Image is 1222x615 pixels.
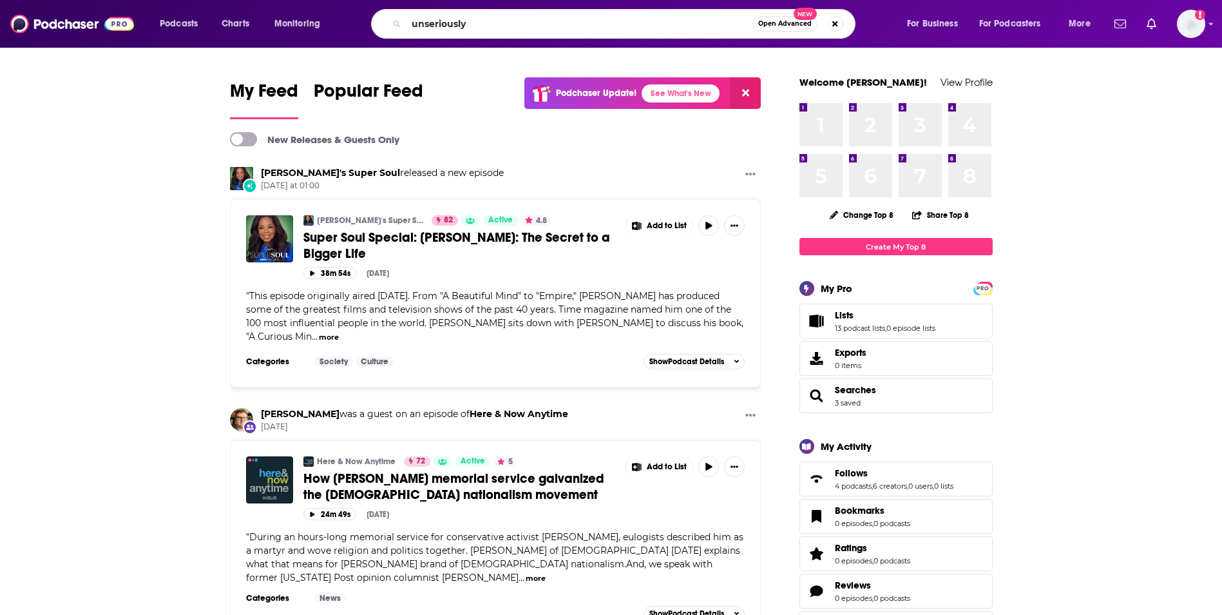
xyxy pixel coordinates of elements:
button: open menu [265,14,337,34]
a: 4 podcasts [835,482,872,491]
h3: released a new episode [261,167,504,179]
a: Society [314,356,353,367]
a: 3 saved [835,398,861,407]
a: News [314,593,346,603]
span: Active [461,455,485,468]
a: PRO [975,283,991,293]
div: Search podcasts, credits, & more... [383,9,868,39]
span: Ratings [835,542,867,554]
a: Welcome [PERSON_NAME]! [799,76,927,88]
span: During an hours-long memorial service for conservative activist [PERSON_NAME], eulogists describe... [246,531,743,583]
span: Follows [835,467,868,479]
a: Ratings [835,542,910,554]
button: Show More Button [740,167,761,183]
div: New Appearance [243,420,257,434]
span: 0 items [835,361,866,370]
span: [DATE] at 01:00 [261,181,504,191]
button: more [526,573,546,584]
a: Charts [213,14,257,34]
a: View Profile [940,76,993,88]
span: Bookmarks [799,499,993,534]
img: Super Soul Special: Brian Grazer: The Secret to a Bigger Life [246,215,293,262]
a: 0 episodes [835,556,872,565]
a: 82 [432,215,458,226]
a: 0 podcasts [874,594,910,603]
a: [PERSON_NAME]'s Super Soul [317,215,423,226]
div: [DATE] [367,510,389,519]
a: Searches [835,384,876,396]
span: PRO [975,284,991,293]
img: Podchaser - Follow, Share and Rate Podcasts [10,12,134,36]
a: 13 podcast lists [835,324,885,333]
a: Reviews [835,580,910,591]
span: Searches [799,378,993,413]
a: Here & Now Anytime [303,456,314,467]
span: Bookmarks [835,505,884,516]
span: Exports [835,347,866,358]
button: more [319,332,339,343]
span: [DATE] [261,422,568,433]
span: , [872,519,874,528]
span: My Feed [230,80,298,110]
button: 4.8 [521,215,551,226]
span: Reviews [799,574,993,609]
a: Follows [835,467,953,479]
a: New Releases & Guests Only [230,132,399,146]
a: Super Soul Special: [PERSON_NAME]: The Secret to a Bigger Life [303,229,616,262]
span: New [794,8,817,20]
a: 0 podcasts [874,519,910,528]
button: Show More Button [724,215,745,236]
button: open menu [1060,14,1107,34]
span: , [885,324,886,333]
a: Popular Feed [314,80,423,119]
span: Podcasts [160,15,198,33]
a: How [PERSON_NAME] memorial service galvanized the [DEMOGRAPHIC_DATA] nationalism movement [303,471,616,503]
span: Popular Feed [314,80,423,110]
span: Follows [799,462,993,496]
a: Here & Now Anytime [317,456,396,467]
a: Culture [356,356,394,367]
a: Active [483,215,518,226]
img: User Profile [1177,10,1205,38]
button: open menu [151,14,215,34]
a: Mike Cosper [230,408,253,431]
div: [DATE] [367,269,389,278]
button: open menu [898,14,974,34]
a: Bookmarks [804,507,830,525]
a: Oprah's Super Soul [261,167,400,179]
button: 24m 49s [303,508,356,520]
a: 0 episodes [835,594,872,603]
a: Mike Cosper [261,408,339,420]
button: Show More Button [626,215,693,236]
h3: Categories [246,356,304,367]
span: Active [488,214,513,227]
div: My Pro [821,282,852,295]
span: For Business [907,15,958,33]
a: 0 users [908,482,933,491]
button: Open AdvancedNew [752,16,817,32]
span: , [907,482,908,491]
span: Lists [835,309,854,321]
img: Oprah's Super Soul [303,215,314,226]
span: Reviews [835,580,871,591]
a: Follows [804,470,830,488]
a: 72 [404,456,430,467]
span: , [872,594,874,603]
span: Open Advanced [758,21,812,27]
input: Search podcasts, credits, & more... [406,14,752,34]
div: My Activity [821,440,872,453]
span: Show Podcast Details [649,357,724,366]
span: How [PERSON_NAME] memorial service galvanized the [DEMOGRAPHIC_DATA] nationalism movement [303,471,604,503]
img: How Charlie Kirk’s memorial service galvanized the Christian nationalism movement [246,456,293,503]
button: Share Top 8 [912,202,969,228]
span: For Podcasters [979,15,1041,33]
span: 72 [416,455,425,468]
span: " [246,531,743,583]
span: Add to List [647,462,687,472]
a: 0 lists [934,482,953,491]
span: 82 [444,214,453,227]
span: " [246,290,743,342]
a: Oprah's Super Soul [230,167,253,190]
